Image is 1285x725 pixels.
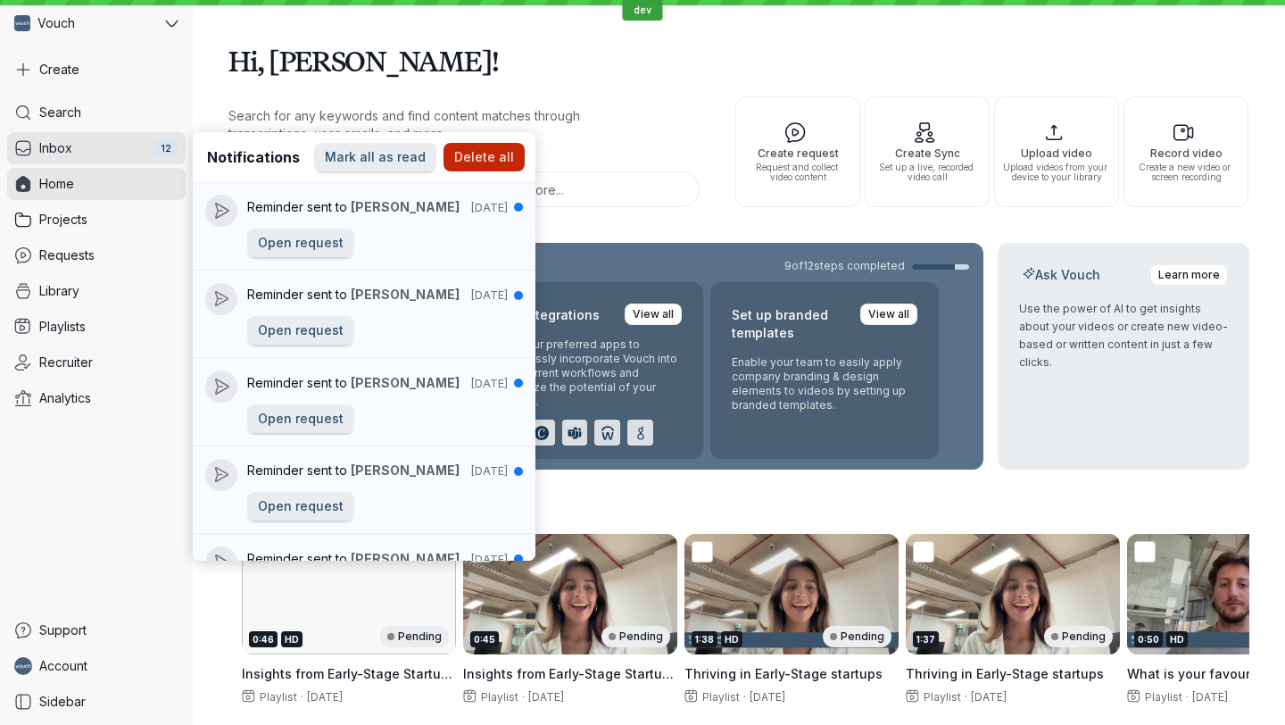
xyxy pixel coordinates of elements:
[325,148,426,166] span: Mark all as read
[351,462,460,478] span: [PERSON_NAME]
[1002,162,1111,182] span: Upload videos from your device to your library
[7,132,186,164] a: Inbox12
[471,375,508,393] time: 8/15/2025, 10:17 PM
[743,162,852,182] span: Request and collect video content
[961,690,971,704] span: ·
[633,305,674,323] span: View all
[39,282,79,300] span: Library
[463,666,674,699] span: Insights from Early-Stage Startup Life
[247,492,354,521] button: Open request
[207,147,300,167] span: Notifications
[7,346,186,379] a: Recruiter
[307,690,343,704] span: [DATE]
[750,690,785,704] span: [DATE]
[39,139,72,157] span: Inbox
[247,316,354,345] button: Open request
[784,259,969,273] a: 9of12steps completed
[865,96,990,207] button: Create SyncSet up a live, recorded video call
[228,36,1249,86] h1: Hi, [PERSON_NAME]!
[247,375,460,390] span: Reminder sent to
[721,631,742,647] div: HD
[7,650,186,682] a: Ben avatarAccount
[7,614,186,646] a: Support
[7,239,186,271] a: Requests
[39,211,87,229] span: Projects
[873,147,982,159] span: Create Sync
[528,690,564,704] span: [DATE]
[351,375,460,390] span: [PERSON_NAME]
[1019,300,1228,371] p: Use the power of AI to get insights about your videos or create new video-based or written conten...
[684,666,883,681] span: Thriving in Early-Stage startups
[743,147,852,159] span: Create request
[258,497,344,515] span: Open request
[7,275,186,307] a: Library
[1132,162,1240,182] span: Create a new video or screen recording
[7,686,186,718] a: Sidebar
[7,96,186,129] a: Search
[258,234,344,252] span: Open request
[994,96,1119,207] button: Upload videoUpload videos from your device to your library
[7,7,186,39] button: Vouch avatarVouch
[454,148,514,166] span: Delete all
[39,61,79,79] span: Create
[740,690,750,704] span: ·
[14,657,32,675] img: Ben avatar
[247,404,354,433] button: Open request
[1044,626,1113,647] div: Pending
[471,199,508,217] time: 8/19/2025, 10:47 PM
[193,534,535,621] a: Reminder sent to [PERSON_NAME][DATE]Open request
[351,287,460,302] span: [PERSON_NAME]
[920,690,961,704] span: Playlist
[784,259,905,273] span: 9 of 12 steps completed
[380,626,449,647] div: Pending
[971,690,1007,704] span: [DATE]
[247,199,460,214] span: Reminder sent to
[193,132,535,561] div: Inbox12
[1166,631,1188,647] div: HD
[7,7,162,39] div: Vouch
[906,666,1104,681] span: Thriving in Early-Stage startups
[249,631,278,647] div: 0:46
[1192,690,1228,704] span: [DATE]
[699,690,740,704] span: Playlist
[7,168,186,200] a: Home
[7,204,186,236] a: Projects
[258,321,344,339] span: Open request
[242,666,452,699] span: Insights from Early-Stage Startup Life - Edit
[193,271,535,358] a: Reminder sent to [PERSON_NAME][DATE]Open request
[14,15,30,31] img: Vouch avatar
[7,311,186,343] a: Playlists
[153,139,178,157] div: 12
[625,304,682,325] a: View all
[247,287,460,302] span: Reminder sent to
[258,410,344,428] span: Open request
[1141,690,1182,704] span: Playlist
[868,305,909,323] span: View all
[601,626,670,647] div: Pending
[39,389,91,407] span: Analytics
[297,690,307,704] span: ·
[496,304,600,327] h2: Add integrations
[193,446,535,534] a: Reminder sent to [PERSON_NAME][DATE]Open request
[471,551,508,569] time: 8/11/2025, 9:47 PM
[1134,631,1163,647] div: 0:50
[247,229,354,257] button: Open request
[247,551,460,566] span: Reminder sent to
[692,631,717,647] div: 1:38
[1150,264,1228,286] a: Learn more
[314,143,436,171] button: Mark all as read
[256,690,297,704] span: Playlist
[351,199,460,214] span: [PERSON_NAME]
[351,551,460,566] span: [PERSON_NAME]
[1132,147,1240,159] span: Record video
[39,104,81,121] span: Search
[1123,96,1248,207] button: Record videoCreate a new video or screen recording
[1158,266,1220,284] span: Learn more
[39,354,93,371] span: Recruiter
[471,287,508,304] time: 8/17/2025, 10:32 PM
[471,462,508,480] time: 8/13/2025, 10:02 PM
[1002,147,1111,159] span: Upload video
[39,318,86,336] span: Playlists
[732,304,850,345] h2: Set up branded templates
[477,690,518,704] span: Playlist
